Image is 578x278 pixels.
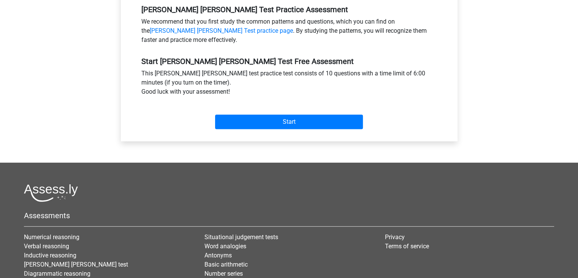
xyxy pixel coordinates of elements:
a: Numerical reasoning [24,233,79,241]
div: This [PERSON_NAME] [PERSON_NAME] test practice test consists of 10 questions with a time limit of... [136,69,443,99]
div: We recommend that you first study the common patterns and questions, which you can find on the . ... [136,17,443,48]
a: Situational judgement tests [204,233,278,241]
a: [PERSON_NAME] [PERSON_NAME] Test practice page [150,27,293,34]
h5: [PERSON_NAME] [PERSON_NAME] Test Practice Assessment [141,5,437,14]
a: [PERSON_NAME] [PERSON_NAME] test [24,261,128,268]
a: Privacy [385,233,405,241]
a: Diagrammatic reasoning [24,270,90,277]
a: Verbal reasoning [24,243,69,250]
a: Antonyms [204,252,232,259]
a: Basic arithmetic [204,261,248,268]
h5: Start [PERSON_NAME] [PERSON_NAME] Test Free Assessment [141,57,437,66]
a: Word analogies [204,243,246,250]
a: Terms of service [385,243,429,250]
a: Number series [204,270,243,277]
h5: Assessments [24,211,554,220]
input: Start [215,115,363,129]
a: Inductive reasoning [24,252,76,259]
img: Assessly logo [24,184,78,202]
